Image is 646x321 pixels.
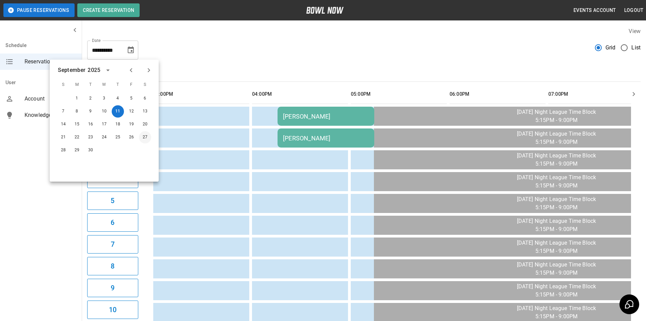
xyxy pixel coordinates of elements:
button: Sep 9, 2025 [84,105,97,118]
button: Sep 16, 2025 [84,118,97,131]
button: Pause Reservations [3,3,75,17]
button: Sep 8, 2025 [71,105,83,118]
button: Sep 22, 2025 [71,131,83,143]
button: Sep 12, 2025 [125,105,138,118]
span: Grid [605,44,616,52]
span: List [631,44,641,52]
button: 10 [87,301,138,319]
button: Sep 3, 2025 [98,92,110,105]
button: Sep 17, 2025 [98,118,110,131]
img: logo [306,7,344,14]
button: Sep 30, 2025 [84,144,97,156]
span: Knowledge Base [25,111,76,119]
h6: 7 [111,239,114,250]
th: 06:00PM [450,85,546,104]
div: [PERSON_NAME] [283,113,369,120]
button: Choose date, selected date is Sep 11, 2025 [124,43,138,57]
button: Sep 15, 2025 [71,118,83,131]
span: M [71,78,83,92]
button: Create Reservation [77,3,140,17]
button: 9 [87,279,138,297]
button: 7 [87,235,138,254]
th: 03:00PM [153,85,249,104]
span: T [84,78,97,92]
button: Logout [621,4,646,17]
div: September [58,66,85,74]
button: 5 [87,192,138,210]
button: Sep 1, 2025 [71,92,83,105]
span: Account [25,95,76,103]
button: Sep 14, 2025 [57,118,69,131]
button: Sep 13, 2025 [139,105,151,118]
button: Sep 5, 2025 [125,92,138,105]
h6: 6 [111,217,114,228]
button: Sep 25, 2025 [112,131,124,143]
button: Sep 18, 2025 [112,118,124,131]
button: Sep 20, 2025 [139,118,151,131]
button: Sep 4, 2025 [112,92,124,105]
span: S [57,78,69,92]
button: Sep 23, 2025 [84,131,97,143]
button: Sep 11, 2025 [112,105,124,118]
div: inventory tabs [87,65,641,81]
button: calendar view is open, switch to year view [102,64,114,76]
th: 05:00PM [351,85,447,104]
h6: 9 [111,282,114,293]
span: S [139,78,151,92]
label: View [629,28,641,34]
span: Reservations [25,58,76,66]
span: W [98,78,110,92]
button: Next month [143,64,155,76]
button: 6 [87,213,138,232]
h6: 10 [109,304,116,315]
button: Sep 19, 2025 [125,118,138,131]
button: Events Account [571,4,619,17]
button: Sep 10, 2025 [98,105,110,118]
button: Sep 28, 2025 [57,144,69,156]
h6: 5 [111,195,114,206]
div: [PERSON_NAME] [283,135,369,142]
button: Sep 26, 2025 [125,131,138,143]
th: 04:00PM [252,85,348,104]
span: T [112,78,124,92]
button: Sep 29, 2025 [71,144,83,156]
button: Sep 21, 2025 [57,131,69,143]
button: Sep 2, 2025 [84,92,97,105]
button: Sep 24, 2025 [98,131,110,143]
button: Sep 7, 2025 [57,105,69,118]
span: F [125,78,138,92]
div: 2025 [88,66,100,74]
h6: 8 [111,261,114,272]
button: Sep 6, 2025 [139,92,151,105]
button: Sep 27, 2025 [139,131,151,143]
button: 8 [87,257,138,275]
button: Previous month [125,64,137,76]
